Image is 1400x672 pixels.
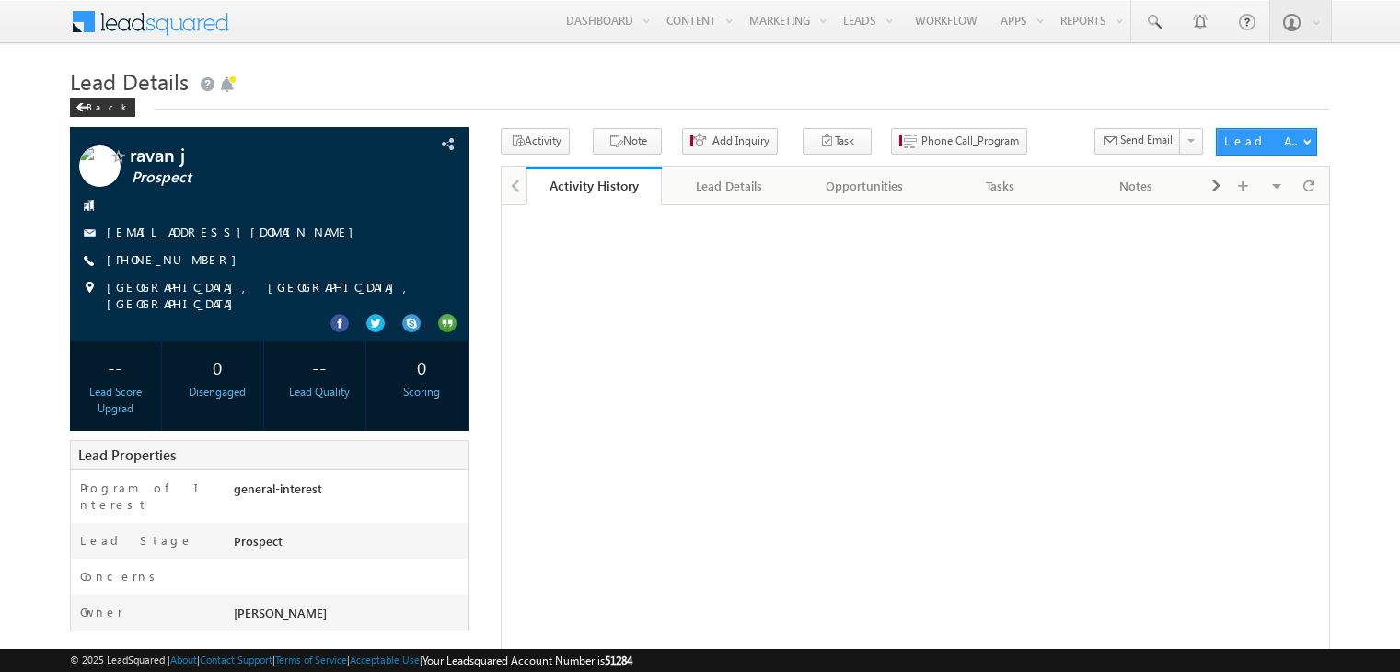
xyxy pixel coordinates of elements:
img: Profile photo [79,145,121,193]
div: Activity History [540,177,648,194]
label: Owner [80,604,123,620]
span: [PHONE_NUMBER] [107,251,246,270]
div: 0 [177,350,259,384]
a: Acceptable Use [350,654,420,666]
a: Opportunities [798,167,933,205]
a: Contact Support [200,654,272,666]
label: Lead Stage [80,532,193,549]
span: [PERSON_NAME] [234,605,327,620]
a: Tasks [933,167,1069,205]
span: Prospect [132,168,378,187]
div: Back [70,98,135,117]
span: Send Email [1120,132,1173,148]
div: Disengaged [177,384,259,400]
a: Activity History [526,167,662,205]
div: -- [75,350,156,384]
a: Lead Details [662,167,797,205]
a: Terms of Service [275,654,347,666]
button: Activity [501,128,570,155]
div: Lead Actions [1224,133,1302,149]
div: Lead Details [677,175,781,197]
span: Lead Properties [78,446,176,464]
button: Lead Actions [1216,128,1317,156]
button: Note [593,128,662,155]
div: Lead Quality [279,384,361,400]
div: Prospect [229,532,468,558]
span: © 2025 LeadSquared | | | | | [70,652,632,669]
label: Program of Interest [80,480,214,513]
span: ravan j [130,145,376,164]
div: Notes [1084,175,1188,197]
button: Phone Call_Program [891,128,1027,155]
a: About [170,654,197,666]
label: Concerns [80,568,162,585]
div: Scoring [381,384,463,400]
div: Tasks [948,175,1052,197]
div: Opportunities [813,175,917,197]
span: [GEOGRAPHIC_DATA], [GEOGRAPHIC_DATA], [GEOGRAPHIC_DATA] [107,279,430,312]
span: 51284 [605,654,632,667]
a: Back [70,98,145,113]
span: Add Inquiry [712,133,769,149]
div: Lead Score Upgrad [75,384,156,417]
button: Task [803,128,872,155]
button: Send Email [1094,128,1181,155]
button: Add Inquiry [682,128,778,155]
a: [EMAIL_ADDRESS][DOMAIN_NAME] [107,224,363,239]
div: 0 [381,350,463,384]
a: Notes [1070,167,1205,205]
span: Lead Details [70,66,189,96]
div: general-interest [229,480,468,505]
div: -- [279,350,361,384]
span: Your Leadsquared Account Number is [422,654,632,667]
span: Phone Call_Program [921,133,1019,149]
